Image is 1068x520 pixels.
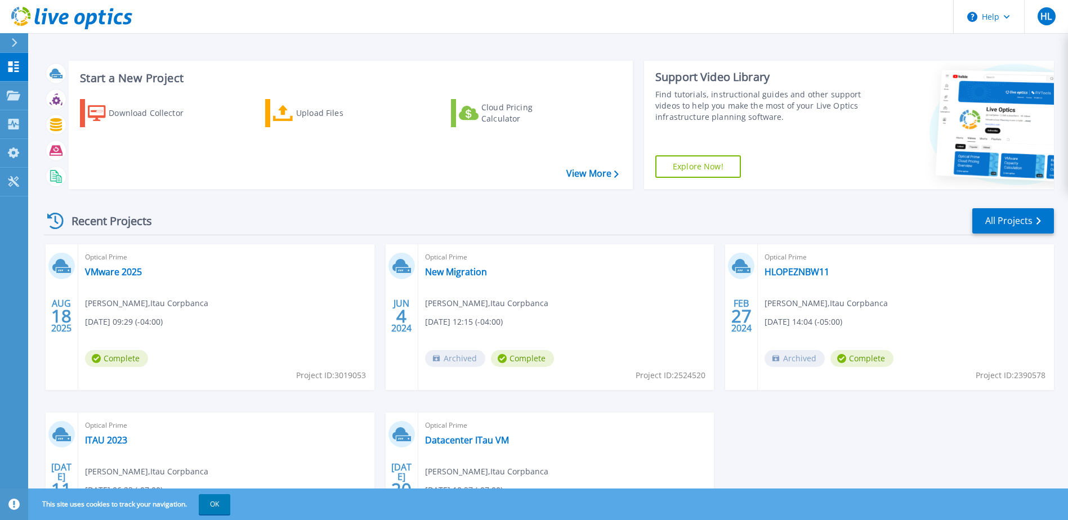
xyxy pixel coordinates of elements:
div: FEB 2024 [731,295,752,337]
div: Cloud Pricing Calculator [481,102,571,124]
div: JUN 2024 [391,295,412,337]
a: Upload Files [265,99,391,127]
span: [PERSON_NAME] , Itau Corpbanca [85,465,208,478]
span: [DATE] 10:37 (-07:00) [425,484,503,496]
span: Project ID: 2524520 [636,369,705,382]
span: 4 [396,311,406,321]
div: Support Video Library [655,70,864,84]
span: Optical Prime [425,419,708,432]
span: Optical Prime [85,251,368,263]
span: 18 [51,311,72,321]
span: [DATE] 14:04 (-05:00) [765,316,842,328]
span: Optical Prime [85,419,368,432]
span: Complete [85,350,148,367]
span: Project ID: 2390578 [976,369,1045,382]
span: [DATE] 06:23 (-07:00) [85,484,163,496]
button: OK [199,494,230,514]
span: This site uses cookies to track your navigation. [31,494,230,514]
div: AUG 2025 [51,295,72,337]
a: New Migration [425,266,487,277]
a: VMware 2025 [85,266,142,277]
span: 27 [731,311,752,321]
span: [DATE] 12:15 (-04:00) [425,316,503,328]
div: Upload Files [296,102,386,124]
span: Project ID: 3019053 [296,369,366,382]
span: [PERSON_NAME] , Itau Corpbanca [425,465,548,478]
div: Download Collector [109,102,199,124]
a: HLOPEZNBW11 [765,266,829,277]
h3: Start a New Project [80,72,618,84]
span: [DATE] 09:29 (-04:00) [85,316,163,328]
a: ITAU 2023 [85,434,127,446]
a: All Projects [972,208,1054,234]
span: [PERSON_NAME] , Itau Corpbanca [765,297,888,310]
div: [DATE] 2023 [51,464,72,505]
span: 11 [51,485,72,494]
a: View More [566,168,619,179]
span: Archived [425,350,485,367]
span: 20 [391,485,412,494]
div: Recent Projects [43,207,167,235]
span: HL [1040,12,1052,21]
a: Explore Now! [655,155,741,178]
a: Datacenter ITau VM [425,434,509,446]
span: [PERSON_NAME] , Itau Corpbanca [85,297,208,310]
span: Optical Prime [765,251,1047,263]
span: [PERSON_NAME] , Itau Corpbanca [425,297,548,310]
span: Complete [830,350,893,367]
span: Complete [491,350,554,367]
div: [DATE] 2022 [391,464,412,505]
span: Optical Prime [425,251,708,263]
a: Cloud Pricing Calculator [451,99,577,127]
span: Archived [765,350,825,367]
a: Download Collector [80,99,205,127]
div: Find tutorials, instructional guides and other support videos to help you make the most of your L... [655,89,864,123]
